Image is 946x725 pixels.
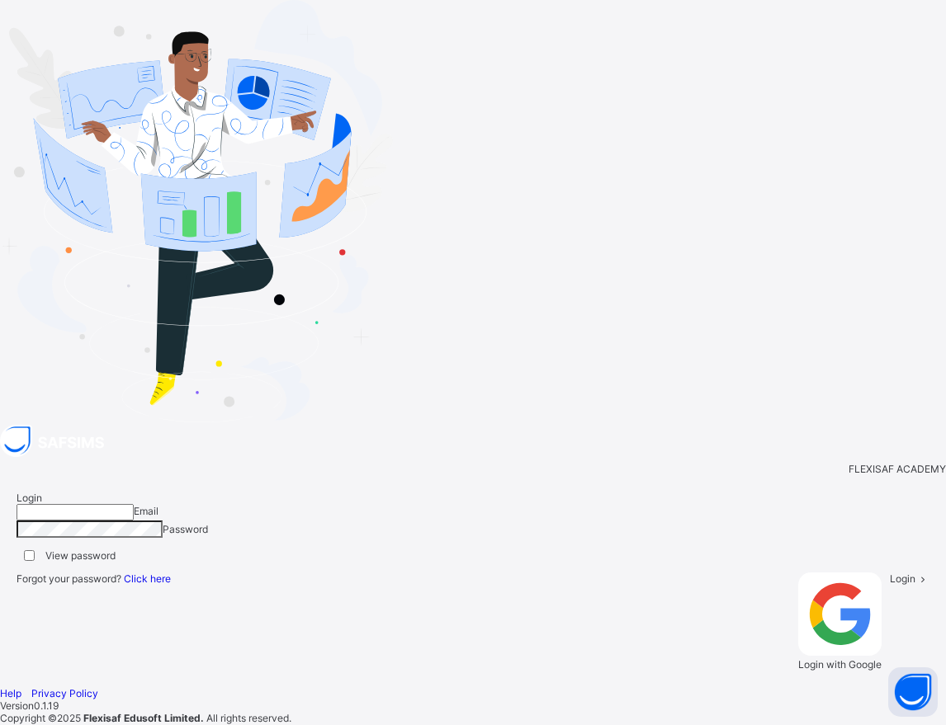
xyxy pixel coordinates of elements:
button: Open asap [888,667,938,717]
a: Privacy Policy [31,687,98,699]
span: Email [134,505,158,517]
span: Forgot your password? [17,572,171,585]
img: google.396cfc9801f0270233282035f929180a.svg [798,572,882,656]
span: Login with Google [798,658,882,671]
span: Login [17,492,42,504]
span: Login [890,572,915,585]
span: Password [163,523,208,535]
label: View password [45,549,116,562]
strong: Flexisaf Edusoft Limited. [83,712,204,724]
a: Click here [124,572,171,585]
span: FLEXISAF ACADEMY [849,463,946,475]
